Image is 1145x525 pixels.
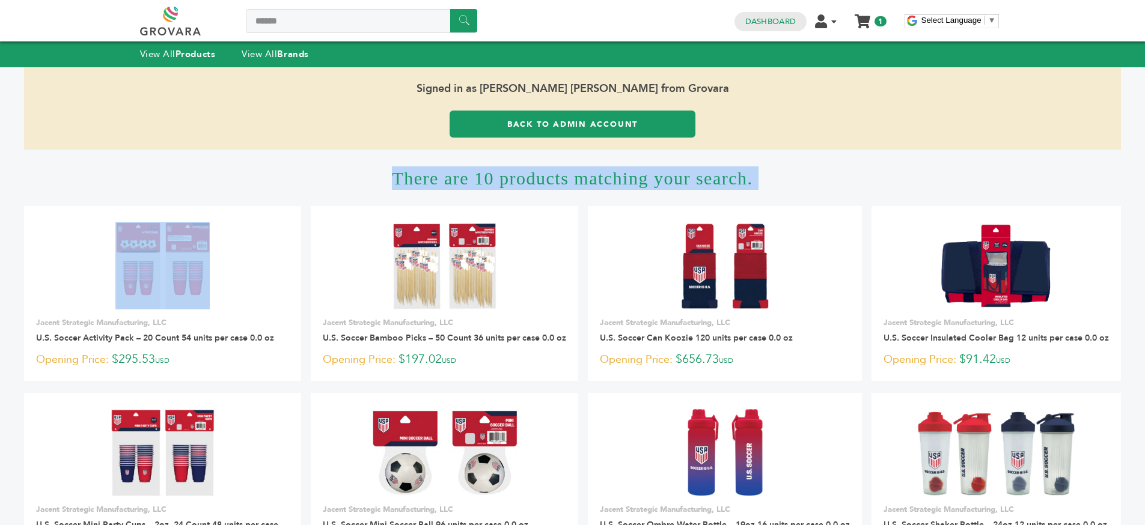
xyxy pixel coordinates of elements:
[242,48,309,60] a: View AllBrands
[323,351,395,368] span: Opening Price:
[884,332,1109,344] a: U.S. Soccer Insulated Cooler Bag 12 units per case 0.0 oz
[600,317,850,328] p: Jacent Strategic Manufacturing, LLC
[36,351,109,368] span: Opening Price:
[140,48,216,60] a: View AllProducts
[368,409,521,496] img: U.S. Soccer Mini Soccer Ball 96 units per case 0.0 oz
[111,409,215,496] img: U.S. Soccer Mini Party Cups – 2oz, 24 Count 48 units per case 0.0 oz
[884,351,1109,369] p: $91.42
[988,16,996,25] span: ▼
[600,332,793,344] a: U.S. Soccer Can Koozie 120 units per case 0.0 oz
[176,48,215,60] strong: Products
[600,504,850,515] p: Jacent Strategic Manufacturing, LLC
[323,317,566,328] p: Jacent Strategic Manufacturing, LLC
[323,332,566,344] a: U.S. Soccer Bamboo Picks – 50 Count 36 units per case 0.0 oz
[745,16,796,27] a: Dashboard
[323,504,566,515] p: Jacent Strategic Manufacturing, LLC
[884,317,1109,328] p: Jacent Strategic Manufacturing, LLC
[155,356,169,365] span: USD
[681,222,768,309] img: U.S. Soccer Can Koozie 120 units per case 0.0 oz
[450,111,695,138] a: Back to Admin Account
[719,356,733,365] span: USD
[996,356,1010,365] span: USD
[875,16,886,26] span: 1
[36,351,289,369] p: $295.53
[24,150,1121,206] h1: There are 10 products matching your search.
[277,48,308,60] strong: Brands
[36,504,289,515] p: Jacent Strategic Manufacturing, LLC
[685,409,765,496] img: U.S. Soccer Ombre Water Bottle – 19oz 16 units per case 0.0 oz
[921,16,996,25] a: Select Language​
[884,351,956,368] span: Opening Price:
[246,9,477,33] input: Search a product or brand...
[884,504,1109,515] p: Jacent Strategic Manufacturing, LLC
[921,16,982,25] span: Select Language
[323,351,566,369] p: $197.02
[600,351,673,368] span: Opening Price:
[918,409,1075,496] img: U.S. Soccer Shaker Bottle – 24oz 12 units per case 0.0 oz
[115,222,210,309] img: U.S. Soccer Activity Pack – 20 Count 54 units per case 0.0 oz
[939,222,1054,309] img: U.S. Soccer Insulated Cooler Bag 12 units per case 0.0 oz
[36,332,274,344] a: U.S. Soccer Activity Pack – 20 Count 54 units per case 0.0 oz
[392,222,496,309] img: U.S. Soccer Bamboo Picks – 50 Count 36 units per case 0.0 oz
[600,351,850,369] p: $656.73
[442,356,456,365] span: USD
[36,317,289,328] p: Jacent Strategic Manufacturing, LLC
[855,11,869,23] a: My Cart
[24,67,1121,111] span: Signed in as [PERSON_NAME] [PERSON_NAME] from Grovara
